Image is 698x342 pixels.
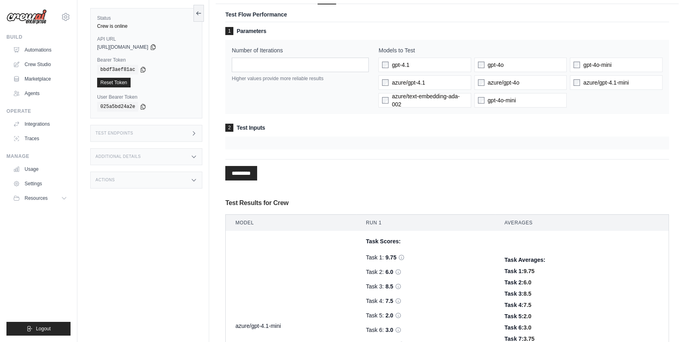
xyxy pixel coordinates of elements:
label: User Bearer Token [97,94,195,100]
span: 9.75 [523,268,534,274]
div: Operate [6,108,71,114]
span: 8.5 [385,282,393,290]
input: azure/gpt-4o [478,79,484,86]
th: Averages [495,215,669,231]
h3: Additional Details [96,154,141,159]
span: azure/gpt-4.1 [392,79,425,87]
a: Usage [10,163,71,176]
input: azure/gpt-4.1 [382,79,388,86]
iframe: Chat Widget [658,303,698,342]
span: 6.0 [385,268,393,276]
div: Task 1: [366,253,485,261]
a: Crew Studio [10,58,71,71]
span: 1 [225,27,233,35]
span: 2.0 [523,313,531,319]
div: Task 5: [505,312,659,320]
th: Run 1 [356,215,495,231]
code: 025a5bd24a2e [97,102,138,112]
label: Number of Iterations [232,46,369,54]
a: Reset Token [97,78,131,87]
button: Resources [10,192,71,205]
span: gpt-4.1 [392,61,409,69]
div: Task 2: [366,268,485,276]
code: bbdf3aef81ac [97,65,138,75]
span: Resources [25,195,48,201]
span: 3.75 [523,336,534,342]
label: API URL [97,36,195,42]
a: Traces [10,132,71,145]
input: gpt-4o-mini [478,97,484,104]
p: Higher values provide more reliable results [232,75,369,82]
span: azure/text-embedding-ada-002 [392,92,467,108]
span: 7.5 [523,302,531,308]
span: 6.0 [523,279,531,286]
span: 3.0 [385,326,393,334]
a: Settings [10,177,71,190]
button: Logout [6,322,71,336]
div: Task 6: [505,323,659,332]
span: 8.5 [523,290,531,297]
div: Task 6: [366,326,485,334]
div: 채팅 위젯 [658,303,698,342]
a: Integrations [10,118,71,131]
div: Task 4: [505,301,659,309]
div: Task 3: [505,290,659,298]
p: Test Flow Performance [225,10,669,19]
h3: Test Results for Crew [225,198,669,208]
div: Crew is online [97,23,195,29]
label: Status [97,15,195,21]
span: Logout [36,325,51,332]
div: Task 5: [366,311,485,319]
img: Logo [6,9,47,25]
a: Agents [10,87,71,100]
span: azure/gpt-4o [488,79,519,87]
div: Task 2: [505,278,659,286]
span: 3.0 [523,324,531,331]
span: azure/gpt-4.1-mini [583,79,629,87]
th: Model [226,215,356,231]
input: gpt-4o-mini [573,62,580,68]
div: Task 3: [366,282,485,290]
label: Bearer Token [97,57,195,63]
span: gpt-4o-mini [488,96,516,104]
h3: Test Inputs [225,124,669,132]
h3: Actions [96,178,115,182]
input: gpt-4.1 [382,62,388,68]
label: Models to Test [378,46,663,54]
span: gpt-4o-mini [583,61,611,69]
h3: Parameters [225,27,669,35]
div: Task 4: [366,297,485,305]
div: Task 1: [505,267,659,275]
div: Build [6,34,71,40]
span: Task Scores: [366,238,401,245]
h3: Test Endpoints [96,131,133,136]
input: gpt-4o [478,62,484,68]
span: 9.75 [385,253,396,261]
input: azure/gpt-4.1-mini [573,79,580,86]
span: 2 [225,124,233,132]
span: Task Averages: [505,257,545,263]
span: 7.5 [385,297,393,305]
a: Marketplace [10,73,71,85]
span: [URL][DOMAIN_NAME] [97,44,148,50]
div: Manage [6,153,71,160]
span: gpt-4o [488,61,504,69]
span: 2.0 [385,311,393,319]
input: azure/text-embedding-ada-002 [382,97,388,104]
a: Automations [10,44,71,56]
